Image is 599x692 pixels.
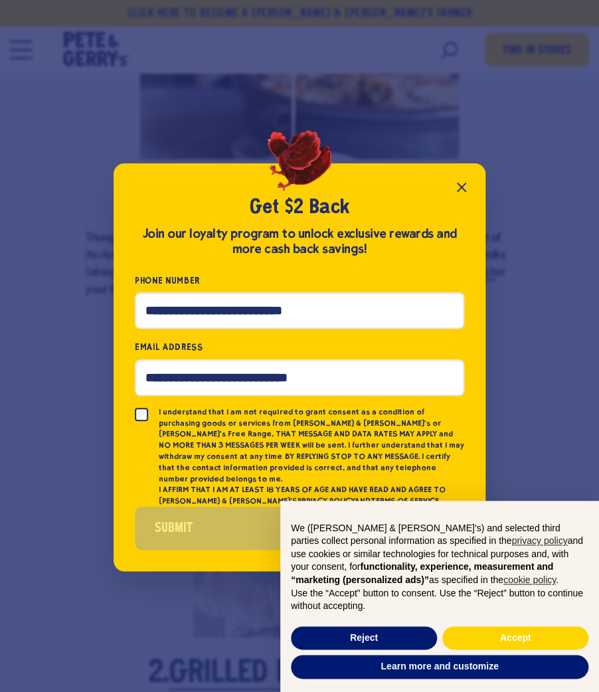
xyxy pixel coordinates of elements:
strong: functionality, experience, measurement and “marketing (personalized ads)” [291,561,553,585]
label: Email Address [135,339,464,355]
div: Notice [280,501,599,692]
button: Learn more and customize [291,655,588,679]
button: Accept [442,626,588,650]
div: Join our loyalty program to unlock exclusive rewards and more cash back savings! [135,226,464,257]
p: I understand that I am not required to grant consent as a condition of purchasing goods or servic... [159,406,464,485]
button: Close popup [448,174,475,201]
a: cookie policy [503,574,556,585]
p: We ([PERSON_NAME] & [PERSON_NAME]'s) and selected third parties collect personal information as s... [291,522,588,587]
a: PRIVACY POLICY [297,496,354,507]
p: Use the “Accept” button to consent. Use the “Reject” button to continue without accepting. [291,587,588,613]
h2: Get $2 Back [135,195,464,220]
label: Phone Number [135,273,464,288]
a: privacy policy [511,535,567,546]
p: I AFFIRM THAT I AM AT LEAST 18 YEARS OF AGE AND HAVE READ AND AGREE TO [PERSON_NAME] & [PERSON_NA... [159,484,464,507]
button: Submit [135,507,464,550]
button: Reject [291,626,437,650]
input: I understand that I am not required to grant consent as a condition of purchasing goods or servic... [135,408,148,421]
a: TERMS OF SERVICE. [370,496,440,507]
